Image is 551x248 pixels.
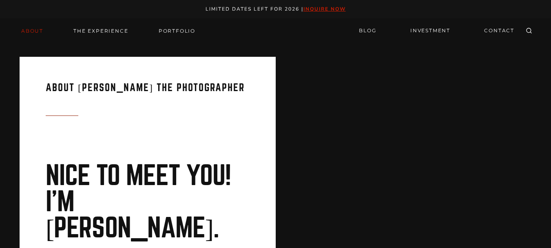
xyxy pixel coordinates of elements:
a: THE EXPERIENCE [69,25,133,37]
a: inquire now [303,6,346,12]
a: Portfolio [154,25,200,37]
nav: Secondary Navigation [354,24,519,38]
a: About [16,25,48,37]
a: BLOG [354,24,381,38]
a: CONTACT [479,24,519,38]
button: View Search Form [523,25,535,37]
nav: Primary Navigation [16,25,200,37]
p: Limited Dates LEft for 2026 | [9,5,542,13]
a: INVESTMENT [405,24,455,38]
h3: About [PERSON_NAME] the Photographer [46,83,250,103]
h2: Nice to meet you! I’m [PERSON_NAME]. [46,163,250,241]
img: Logo of Roy Serafin Photo Co., featuring stylized text in white on a light background, representi... [246,21,306,40]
